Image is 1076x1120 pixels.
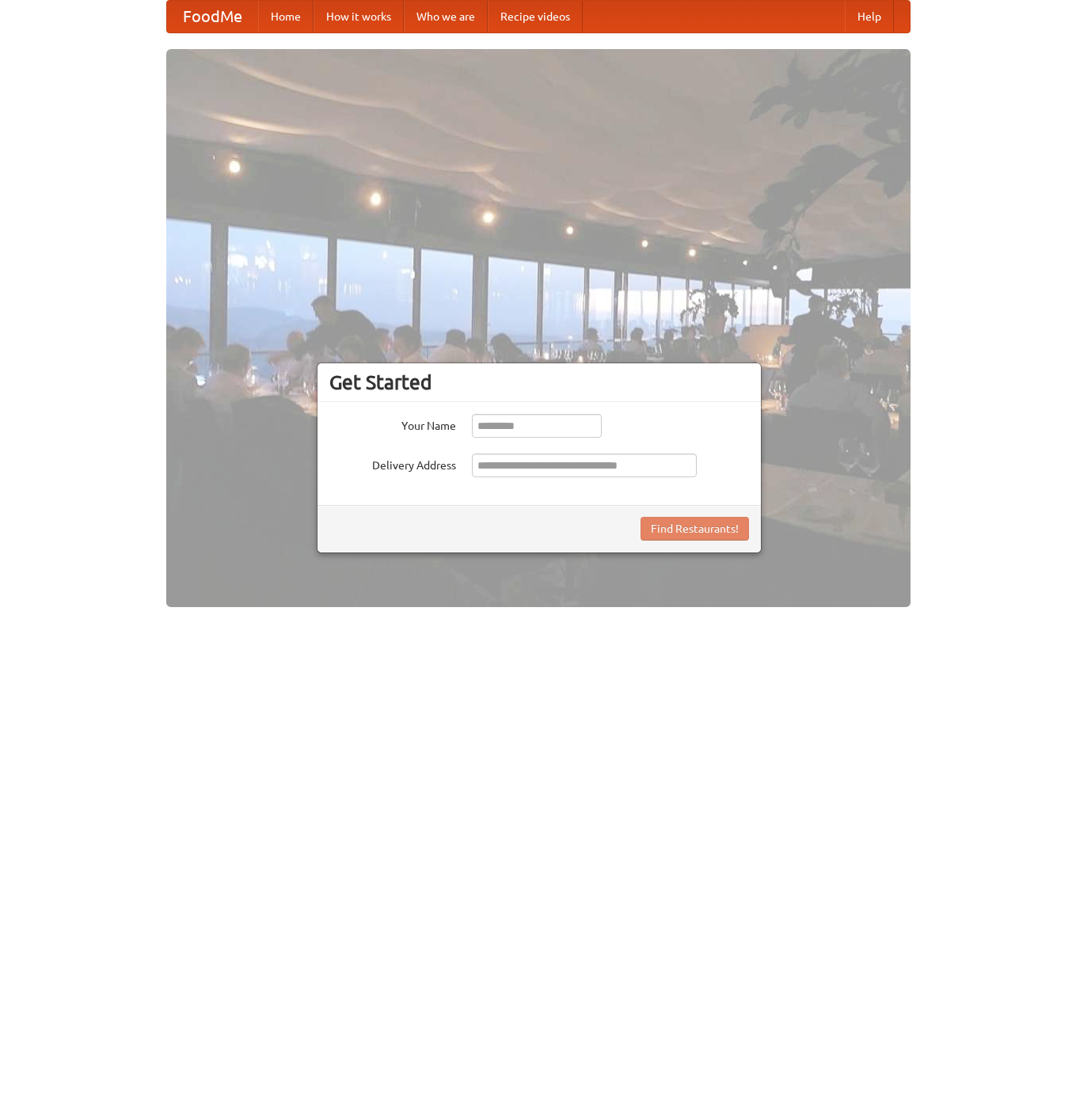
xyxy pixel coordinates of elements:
[329,454,456,473] label: Delivery Address
[167,1,258,32] a: FoodMe
[329,370,749,394] h3: Get Started
[488,1,583,32] a: Recipe videos
[314,1,404,32] a: How it works
[404,1,488,32] a: Who we are
[329,414,456,434] label: Your Name
[845,1,894,32] a: Help
[641,517,749,541] button: Find Restaurants!
[258,1,314,32] a: Home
